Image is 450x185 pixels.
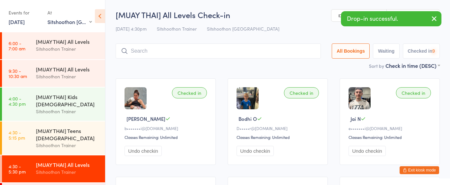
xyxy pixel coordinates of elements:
[157,25,197,32] span: Sitshoothon Trainer
[36,45,99,53] div: Sitshoothon Trainer
[2,60,105,87] a: 9:30 -10:30 am[MUAY THAI] All LevelsSitshoothon Trainer
[36,38,99,45] div: [MUAY THAI] All Levels
[36,161,99,168] div: [MUAY THAI] All Levels
[341,11,441,26] div: Drop-in successful.
[400,166,439,174] button: Exit kiosk mode
[2,32,105,59] a: 6:00 -7:00 am[MUAY THAI] All LevelsSitshoothon Trainer
[349,87,371,109] img: image1713343149.png
[36,66,99,73] div: [MUAY THAI] All Levels
[36,142,99,149] div: Sitshoothon Trainer
[9,68,27,79] time: 9:30 - 10:30 am
[349,134,433,140] div: Classes Remaining: Unlimited
[9,40,25,51] time: 6:00 - 7:00 am
[237,125,321,131] div: D•••••r@[DOMAIN_NAME]
[385,62,440,69] div: Check in time (DESC)
[284,87,319,98] div: Checked in
[351,115,361,122] span: Jai N
[125,87,147,109] img: image1723540741.png
[403,43,440,59] button: Checked in9
[47,18,92,25] div: Sitshoothon [GEOGRAPHIC_DATA]
[116,9,440,20] h2: [MUAY THAI] All Levels Check-in
[9,96,26,106] time: 4:00 - 4:30 pm
[36,93,99,108] div: [MUAY THAI] Kids [DEMOGRAPHIC_DATA]
[237,87,259,109] img: image1745820273.png
[396,87,431,98] div: Checked in
[9,130,25,140] time: 4:30 - 5:15 pm
[349,146,386,156] button: Undo checkin
[125,146,162,156] button: Undo checkin
[125,125,209,131] div: b•••••••i@[DOMAIN_NAME]
[2,88,105,121] a: 4:00 -4:30 pm[MUAY THAI] Kids [DEMOGRAPHIC_DATA]Sitshoothon Trainer
[432,48,435,54] div: 9
[36,127,99,142] div: [MUAY THAI] Teens [DEMOGRAPHIC_DATA]
[125,134,209,140] div: Classes Remaining: Unlimited
[47,7,92,18] div: At
[373,43,399,59] button: Waiting
[332,43,370,59] button: All Bookings
[172,87,207,98] div: Checked in
[2,121,105,155] a: 4:30 -5:15 pm[MUAY THAI] Teens [DEMOGRAPHIC_DATA]Sitshoothon Trainer
[237,134,321,140] div: Classes Remaining: Unlimited
[9,18,25,25] a: [DATE]
[36,108,99,115] div: Sitshoothon Trainer
[36,73,99,80] div: Sitshoothon Trainer
[9,7,41,18] div: Events for
[127,115,165,122] span: [PERSON_NAME]
[36,168,99,176] div: Sitshoothon Trainer
[2,155,105,182] a: 4:30 -5:30 pm[MUAY THAI] All LevelsSitshoothon Trainer
[369,63,384,69] label: Sort by
[237,146,274,156] button: Undo checkin
[239,115,257,122] span: Bodhi O
[116,25,147,32] span: [DATE] 4:30pm
[207,25,279,32] span: Sitshoothon [GEOGRAPHIC_DATA]
[9,164,26,174] time: 4:30 - 5:30 pm
[349,125,433,131] div: e•••••••i@[DOMAIN_NAME]
[116,43,321,59] input: Search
